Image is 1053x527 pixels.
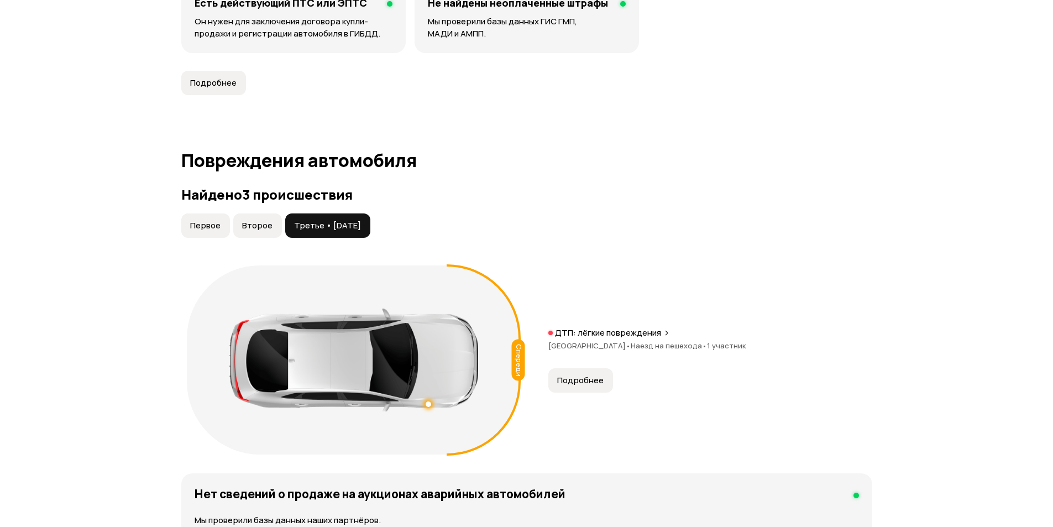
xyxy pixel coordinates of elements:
p: Мы проверили базы данных ГИС ГМП, МАДИ и АМПП. [428,15,626,40]
span: Наезд на пешехода [631,341,707,351]
button: Первое [181,213,230,238]
span: Подробнее [557,375,604,386]
span: Третье • [DATE] [294,220,361,231]
h3: Найдено 3 происшествия [181,187,872,202]
span: [GEOGRAPHIC_DATA] [548,341,631,351]
div: Спереди [511,340,525,381]
p: Он нужен для заключения договора купли-продажи и регистрации автомобиля в ГИБДД. [195,15,393,40]
h1: Повреждения автомобиля [181,150,872,170]
span: 1 участник [707,341,746,351]
p: Мы проверили базы данных наших партнёров. [195,514,859,526]
button: Третье • [DATE] [285,213,370,238]
p: ДТП: лёгкие повреждения [555,327,661,338]
span: Первое [190,220,221,231]
span: Подробнее [190,77,237,88]
span: • [626,341,631,351]
button: Подробнее [548,368,613,393]
span: • [702,341,707,351]
button: Подробнее [181,71,246,95]
h4: Нет сведений о продаже на аукционах аварийных автомобилей [195,487,565,501]
button: Второе [233,213,282,238]
span: Второе [242,220,273,231]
